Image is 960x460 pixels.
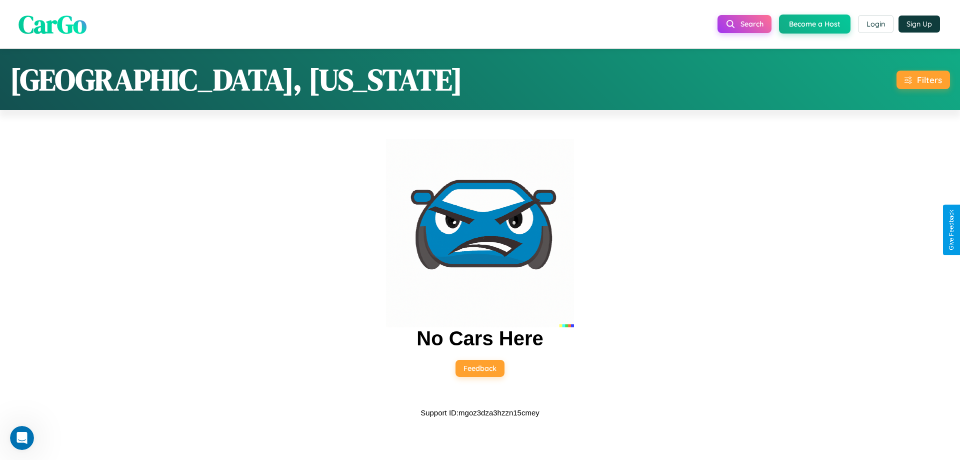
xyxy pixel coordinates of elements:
button: Login [858,15,893,33]
span: Search [740,20,763,29]
button: Feedback [455,360,504,377]
button: Become a Host [779,15,850,34]
h1: [GEOGRAPHIC_DATA], [US_STATE] [10,59,462,100]
button: Filters [896,71,950,89]
iframe: Intercom live chat [10,426,34,450]
p: Support ID: mgoz3dza3hzzn15cmey [420,406,539,419]
img: car [386,139,574,327]
button: Search [717,15,771,33]
button: Sign Up [898,16,940,33]
span: CarGo [18,7,86,41]
div: Give Feedback [948,210,955,250]
h2: No Cars Here [416,327,543,350]
div: Filters [917,75,942,85]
